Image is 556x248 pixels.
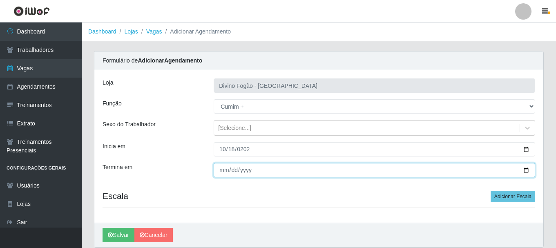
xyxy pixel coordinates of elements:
[88,28,116,35] a: Dashboard
[491,191,535,202] button: Adicionar Escala
[13,6,50,16] img: CoreUI Logo
[103,163,132,172] label: Termina em
[162,27,231,36] li: Adicionar Agendamento
[134,228,173,242] a: Cancelar
[103,78,113,87] label: Loja
[82,22,556,41] nav: breadcrumb
[103,142,125,151] label: Inicia em
[138,57,202,64] strong: Adicionar Agendamento
[214,142,535,156] input: 00/00/0000
[103,228,134,242] button: Salvar
[94,51,543,70] div: Formulário de
[124,28,138,35] a: Lojas
[146,28,162,35] a: Vagas
[214,163,535,177] input: 00/00/0000
[103,191,535,201] h4: Escala
[103,120,156,129] label: Sexo do Trabalhador
[103,99,122,108] label: Função
[218,124,251,132] div: [Selecione...]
